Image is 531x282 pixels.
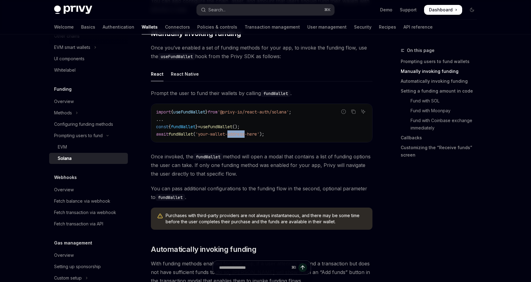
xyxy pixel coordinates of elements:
[166,212,366,225] span: Purchases with third-party providers are not always instantaneous, and there may be some time bef...
[298,263,307,272] button: Send message
[54,220,103,228] div: Fetch transaction via API
[205,109,208,115] span: }
[49,196,128,207] a: Fetch balance via webhook
[197,4,334,15] button: Open search
[245,20,300,34] a: Transaction management
[54,121,113,128] div: Configuring funding methods
[49,53,128,64] a: UI components
[54,197,110,205] div: Fetch balance via webhook
[54,66,76,74] div: Whitelabel
[158,53,195,60] code: useFundWallet
[156,117,163,122] span: ...
[400,7,417,13] a: Support
[49,218,128,229] a: Fetch transaction via API
[54,252,74,259] div: Overview
[401,86,482,96] a: Setting a funding amount in code
[467,5,477,15] button: Toggle dark mode
[151,152,372,178] span: Once invoked, the method will open a modal that contains a list of funding options the user can t...
[142,20,158,34] a: Wallets
[54,85,72,93] h5: Funding
[198,124,200,129] span: =
[208,6,226,14] div: Search...
[261,90,290,97] code: fundWallet
[49,261,128,272] a: Setting up sponsorship
[232,124,240,129] span: ();
[401,57,482,66] a: Prompting users to fund wallets
[54,6,92,14] img: dark logo
[49,207,128,218] a: Fetch transaction via webhook
[195,124,198,129] span: }
[54,20,74,34] a: Welcome
[54,209,116,216] div: Fetch transaction via webhook
[54,132,103,139] div: Prompting users to fund
[401,143,482,160] a: Customizing the “Receive funds” screen
[200,124,232,129] span: useFundWallet
[58,155,72,162] div: Solana
[403,20,433,34] a: API reference
[259,131,264,137] span: );
[49,250,128,261] a: Overview
[168,131,193,137] span: fundWallet
[197,20,237,34] a: Policies & controls
[401,116,482,133] a: Fund with Coinbase exchange immediately
[171,67,199,81] div: React Native
[54,239,92,247] h5: Gas management
[289,109,291,115] span: ;
[168,124,171,129] span: {
[173,109,205,115] span: useFundWallet
[349,108,357,116] button: Copy the contents from the code block
[156,109,171,115] span: import
[401,66,482,76] a: Manually invoking funding
[81,20,95,34] a: Basics
[49,184,128,195] a: Overview
[307,20,347,34] a: User management
[379,20,396,34] a: Recipes
[49,42,128,53] button: Toggle EVM smart wallets section
[354,20,372,34] a: Security
[424,5,462,15] a: Dashboard
[49,130,128,141] button: Toggle Prompting users to fund section
[54,174,77,181] h5: Webhooks
[401,96,482,106] a: Fund with SOL
[193,131,195,137] span: (
[54,186,74,193] div: Overview
[49,119,128,130] a: Configuring funding methods
[151,89,372,97] span: Prompt the user to fund their wallets by calling .
[49,96,128,107] a: Overview
[103,20,134,34] a: Authentication
[407,47,435,54] span: On this page
[193,153,223,160] code: fundWallet
[157,213,163,219] svg: Warning
[359,108,367,116] button: Ask AI
[340,108,348,116] button: Report incorrect code
[156,124,168,129] span: const
[401,133,482,143] a: Callbacks
[49,65,128,76] a: Whitelabel
[151,67,163,81] div: React
[151,244,256,254] span: Automatically invoking funding
[54,55,85,62] div: UI components
[156,131,168,137] span: await
[155,194,185,201] code: fundWallet
[208,109,218,115] span: from
[165,20,190,34] a: Connectors
[49,107,128,118] button: Toggle Methods section
[151,184,372,201] span: You can pass additional configurations to the funding flow in the second, optional parameter to .
[54,274,82,282] div: Custom setup
[54,263,101,270] div: Setting up sponsorship
[49,141,128,153] a: EVM
[171,109,173,115] span: {
[380,7,392,13] a: Demo
[171,124,195,129] span: fundWallet
[58,143,67,151] div: EVM
[219,261,289,274] input: Ask a question...
[54,98,74,105] div: Overview
[151,43,372,61] span: Once you’ve enabled a set of funding methods for your app, to invoke the funding flow, use the ho...
[218,109,289,115] span: '@privy-io/react-auth/solana'
[324,7,331,12] span: ⌘ K
[401,106,482,116] a: Fund with Moonpay
[195,131,259,137] span: 'your-wallet-address-here'
[54,109,72,117] div: Methods
[49,153,128,164] a: Solana
[54,44,90,51] div: EVM smart wallets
